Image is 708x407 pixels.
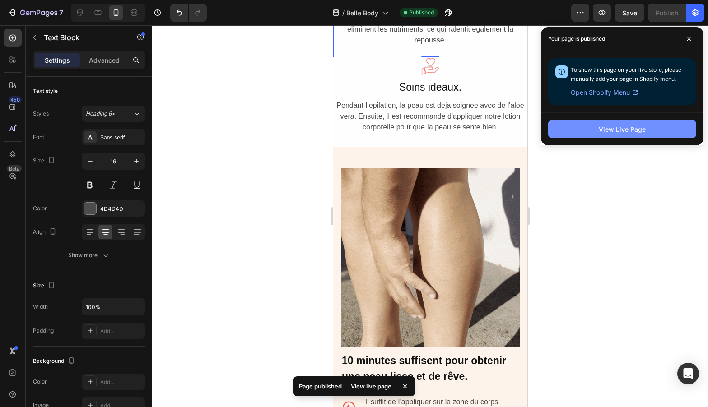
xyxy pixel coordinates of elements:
[31,370,186,394] div: Il suffit de I'appliquer sur la zone du corps concernee..
[170,4,207,22] div: Undo/Redo
[571,66,681,82] span: To show this page on your live store, please manually add your page in Shopify menu.
[8,327,186,360] h2: 10 minutes suffisent pour obtenir une peau lisse et de rêve.
[33,87,58,95] div: Text style
[9,96,22,103] div: 450
[33,355,77,367] div: Background
[8,375,24,390] img: [object Object]
[33,327,54,335] div: Padding
[100,378,143,386] div: Add...
[599,125,646,134] div: View Live Page
[342,8,345,18] span: /
[615,4,644,22] button: Save
[86,110,115,118] span: Heading 6*
[33,110,49,118] div: Styles
[4,4,67,22] button: 7
[33,280,57,292] div: Size
[100,327,143,335] div: Add...
[33,247,145,264] button: Show more
[622,9,637,17] span: Save
[345,380,397,393] div: View live page
[548,34,605,43] p: Your page is published
[409,9,434,17] span: Published
[88,32,106,50] img: Alt image
[7,165,22,172] div: Beta
[346,8,378,18] span: Belle Body
[45,55,70,65] p: Settings
[548,120,696,138] button: View Live Page
[33,226,58,238] div: Align
[68,251,110,260] div: Show more
[100,205,143,213] div: 4D4D4D
[44,32,121,43] p: Text Block
[33,133,44,141] div: Font
[89,55,120,65] p: Advanced
[33,378,47,386] div: Color
[648,4,686,22] button: Publish
[33,303,48,311] div: Width
[333,25,527,407] iframe: Design area
[33,204,47,213] div: Color
[299,382,342,391] p: Page published
[571,87,630,98] span: Open Shopify Menu
[100,134,143,142] div: Sans-serif
[33,155,57,167] div: Size
[59,7,63,18] p: 7
[8,143,186,322] img: [object Object]
[82,299,144,315] input: Auto
[677,363,699,384] div: Open Intercom Messenger
[656,8,678,18] div: Publish
[82,106,145,122] button: Heading 6*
